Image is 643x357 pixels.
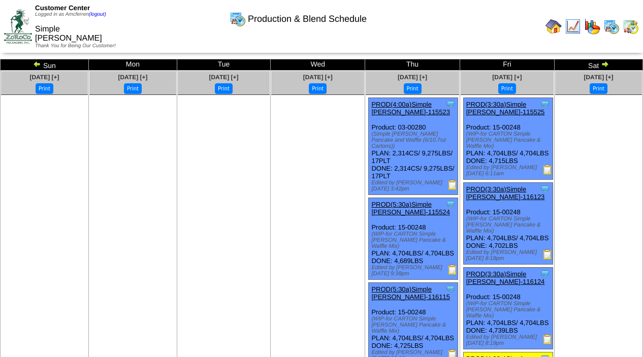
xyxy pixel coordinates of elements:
[540,184,550,194] img: Tooltip
[271,59,365,71] td: Wed
[565,18,581,35] img: line_graph.gif
[584,18,600,35] img: graph.gif
[371,316,458,334] div: (WIP-for CARTON Simple [PERSON_NAME] Pancake & Waffle Mix)
[466,334,553,346] div: Edited by [PERSON_NAME] [DATE] 8:19pm
[447,265,458,275] img: Production Report
[466,301,553,319] div: (WIP-for CARTON Simple [PERSON_NAME] Pancake & Waffle Mix)
[542,249,553,259] img: Production Report
[445,284,456,294] img: Tooltip
[215,83,233,94] button: Print
[230,11,246,27] img: calendarprod.gif
[492,74,522,81] a: [DATE] [+]
[555,59,643,71] td: Sat
[542,334,553,344] img: Production Report
[369,98,458,195] div: Product: 03-00280 PLAN: 2,314CS / 9,275LBS / 17PLT DONE: 2,314CS / 9,275LBS / 17PLT
[466,249,553,262] div: Edited by [PERSON_NAME] [DATE] 8:18pm
[1,59,89,71] td: Sun
[89,12,106,17] a: (logout)
[466,131,553,149] div: (WIP-for CARTON Simple [PERSON_NAME] Pancake & Waffle Mix)
[466,216,553,234] div: (WIP-for CARTON Simple [PERSON_NAME] Pancake & Waffle Mix)
[466,270,545,285] a: PROD(3:30a)Simple [PERSON_NAME]-116124
[623,18,639,35] img: calendarinout.gif
[371,131,458,149] div: (Simple [PERSON_NAME] Pancake and Waffle (6/10.7oz Cartons))
[177,59,270,71] td: Tue
[371,201,450,216] a: PROD(5:30a)Simple [PERSON_NAME]-115524
[29,74,59,81] a: [DATE] [+]
[463,98,553,180] div: Product: 15-00248 PLAN: 4,704LBS / 4,704LBS DONE: 4,715LBS
[460,59,554,71] td: Fri
[371,285,450,301] a: PROD(5:30a)Simple [PERSON_NAME]-116115
[601,60,609,68] img: arrowright.gif
[248,14,367,24] span: Production & Blend Schedule
[466,101,545,116] a: PROD(3:30a)Simple [PERSON_NAME]-115525
[445,99,456,109] img: Tooltip
[33,60,41,68] img: arrowleft.gif
[371,101,450,116] a: PROD(4:00a)Simple [PERSON_NAME]-115523
[309,83,327,94] button: Print
[463,268,553,349] div: Product: 15-00248 PLAN: 4,704LBS / 4,704LBS DONE: 4,739LBS
[209,74,238,81] a: [DATE] [+]
[371,231,458,249] div: (WIP-for CARTON Simple [PERSON_NAME] Pancake & Waffle Mix)
[4,9,32,43] img: ZoRoCo_Logo(Green%26Foil)%20jpg.webp
[303,74,333,81] a: [DATE] [+]
[365,59,460,71] td: Thu
[371,180,458,192] div: Edited by [PERSON_NAME] [DATE] 3:42pm
[540,99,550,109] img: Tooltip
[369,198,458,280] div: Product: 15-00248 PLAN: 4,704LBS / 4,704LBS DONE: 4,689LBS
[124,83,142,94] button: Print
[35,25,102,43] span: Simple [PERSON_NAME]
[584,74,613,81] a: [DATE] [+]
[466,185,545,201] a: PROD(3:30a)Simple [PERSON_NAME]-116123
[590,83,607,94] button: Print
[35,4,90,12] span: Customer Center
[35,12,106,17] span: Logged in as Amcferren
[545,18,562,35] img: home.gif
[35,43,116,49] span: Thank You for Being Our Customer!
[88,59,177,71] td: Mon
[398,74,427,81] a: [DATE] [+]
[466,165,553,177] div: Edited by [PERSON_NAME] [DATE] 6:11am
[404,83,422,94] button: Print
[542,165,553,175] img: Production Report
[463,183,553,265] div: Product: 15-00248 PLAN: 4,704LBS / 4,704LBS DONE: 4,702LBS
[603,18,620,35] img: calendarprod.gif
[447,180,458,190] img: Production Report
[118,74,147,81] a: [DATE] [+]
[36,83,53,94] button: Print
[445,199,456,209] img: Tooltip
[371,265,458,277] div: Edited by [PERSON_NAME] [DATE] 9:38pm
[498,83,516,94] button: Print
[540,269,550,279] img: Tooltip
